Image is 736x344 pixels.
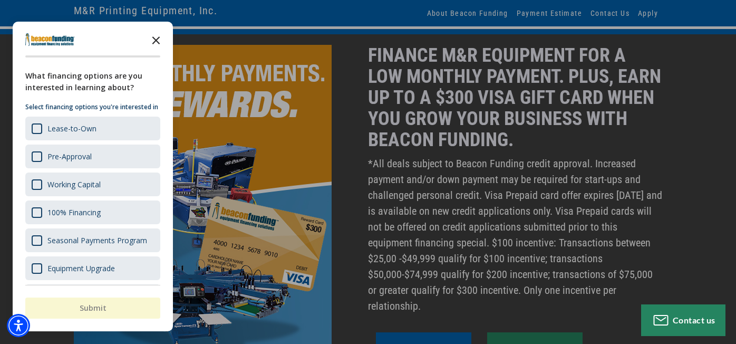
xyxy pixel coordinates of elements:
div: Pre-Approval [47,151,92,161]
div: Seasonal Payments Program [47,235,147,245]
p: Select financing options you're interested in [25,102,160,112]
div: 100% Financing [25,200,160,224]
span: Contact us [673,315,715,325]
div: What financing options are you interested in learning about? [25,70,160,93]
div: Equipment Upgrade [47,263,115,273]
div: Lease-to-Own [25,117,160,140]
div: Pre-Approval [25,145,160,168]
div: Seasonal Payments Program [25,228,160,252]
div: Equipment Upgrade [25,256,160,280]
button: Contact us [641,304,725,336]
div: Working Capital [25,173,160,196]
button: Submit [25,298,160,319]
div: 100% Financing [47,207,101,217]
div: Lease-to-Own [47,123,96,133]
div: Survey [13,22,173,331]
button: Close the survey [146,29,167,50]
div: Working Capital [47,179,101,189]
img: Company logo [25,33,75,46]
div: Accessibility Menu [7,314,30,337]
